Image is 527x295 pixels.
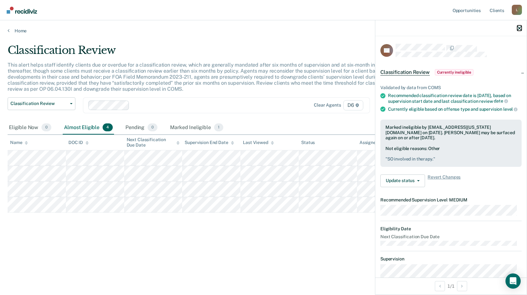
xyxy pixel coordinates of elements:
div: Marked ineligible by [EMAIL_ADDRESS][US_STATE][DOMAIN_NAME] on [DATE]. [PERSON_NAME] may be surfa... [385,125,517,141]
span: Revert Changes [428,174,460,187]
div: Validated by data from COMS [380,85,522,90]
span: 1 [214,123,223,132]
div: Supervision End Date [185,140,234,145]
span: Classification Review [10,101,67,106]
div: Pending [124,121,159,135]
dt: Supervision [380,256,522,262]
div: Assigned to [359,140,389,145]
span: date [494,98,508,103]
div: Name [10,140,28,145]
div: 1 / 1 [375,278,527,294]
div: Currently eligible based on offense type and supervision [388,106,522,112]
div: Almost Eligible [63,121,114,135]
span: 4 [103,123,113,132]
span: • [448,197,449,202]
span: 0 [41,123,51,132]
pre: " SO involved in therapy. " [385,156,517,162]
img: Recidiviz [7,7,37,14]
button: Update status [380,174,425,187]
div: Status [301,140,315,145]
div: DOC ID [68,140,89,145]
div: Recommended classification review date is [DATE], based on supervision start date and last classi... [388,93,522,104]
span: 0 [148,123,157,132]
span: level [503,107,517,112]
span: D6 [343,100,363,110]
div: Classification Review [8,44,403,62]
div: L [512,5,522,15]
div: Marked Ineligible [169,121,225,135]
button: Next Opportunity [457,281,467,291]
div: Not eligible reasons: Other [385,146,517,162]
div: Open Intercom Messenger [505,273,521,289]
dt: Recommended Supervision Level MEDIUM [380,197,522,203]
div: Classification ReviewCurrently ineligible [375,62,527,82]
a: Home [8,28,519,34]
button: Previous Opportunity [435,281,445,291]
span: Currently ineligible [435,69,474,75]
button: Profile dropdown button [512,5,522,15]
dt: Next Classification Due Date [380,234,522,239]
div: Eligible Now [8,121,53,135]
div: Last Viewed [243,140,274,145]
span: Classification Review [380,69,430,75]
div: Next Classification Due Date [127,137,180,148]
p: This alert helps staff identify clients due or overdue for a classification review, which are gen... [8,62,396,92]
dt: Eligibility Date [380,226,522,232]
div: Clear agents [314,102,341,108]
